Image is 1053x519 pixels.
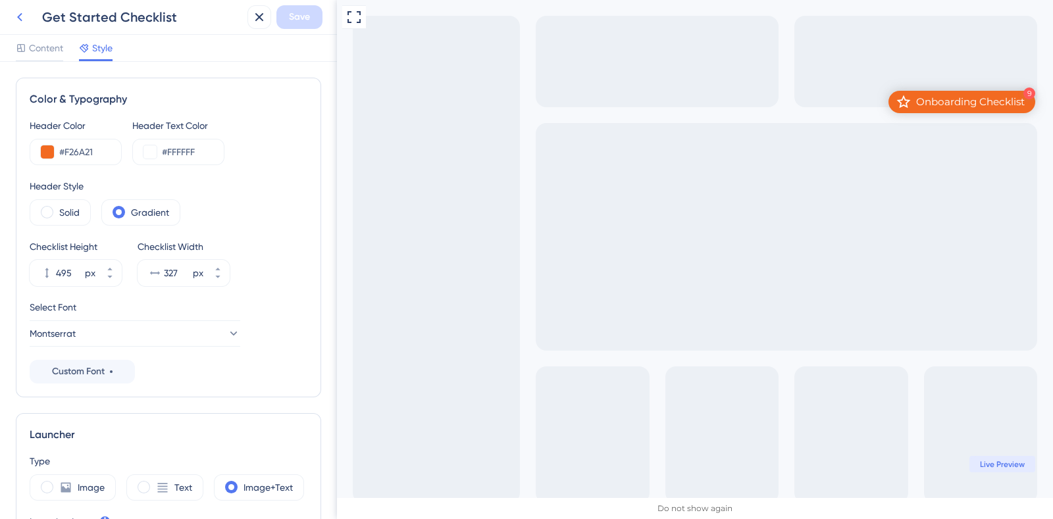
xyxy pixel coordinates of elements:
[686,87,698,99] div: 9
[42,8,242,26] div: Get Started Checklist
[29,40,63,56] span: Content
[206,273,230,286] button: px
[78,480,105,495] label: Image
[56,265,82,281] input: px
[30,427,307,443] div: Launcher
[30,453,307,469] div: Type
[30,320,240,347] button: Montserrat
[552,91,698,113] div: Open Onboarding Checklist checklist, remaining modules: 9
[98,260,122,273] button: px
[138,239,230,255] div: Checklist Width
[164,265,190,281] input: px
[85,265,95,281] div: px
[30,360,135,383] button: Custom Font
[244,480,293,495] label: Image+Text
[579,95,688,109] div: Onboarding Checklist
[30,299,307,315] div: Select Font
[276,5,322,29] button: Save
[321,503,396,514] div: Do not show again
[30,239,122,255] div: Checklist Height
[643,459,688,470] span: Live Preview
[98,273,122,286] button: px
[131,205,169,220] label: Gradient
[206,260,230,273] button: px
[92,40,113,56] span: Style
[30,91,307,107] div: Color & Typography
[30,326,76,341] span: Montserrat
[52,364,105,380] span: Custom Font
[193,265,203,281] div: px
[289,9,310,25] span: Save
[132,118,224,134] div: Header Text Color
[59,205,80,220] label: Solid
[30,118,122,134] div: Header Color
[30,178,307,194] div: Header Style
[174,480,192,495] label: Text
